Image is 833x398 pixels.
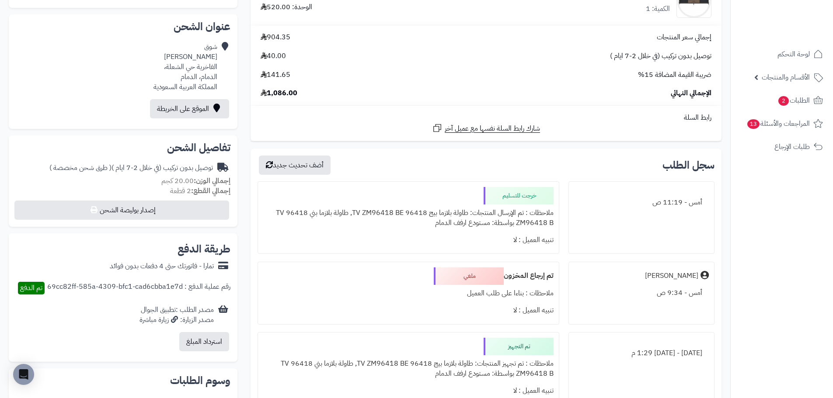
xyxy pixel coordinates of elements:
[194,176,230,186] strong: إجمالي الوزن:
[47,282,230,294] div: رقم عملية الدفع : 69cc82ff-585a-4309-bfc1-cad6cbba1e7d
[161,176,230,186] small: 20.00 كجم
[49,163,213,173] div: توصيل بدون تركيب (في خلال 2-7 ايام )
[20,283,42,293] span: تم الدفع
[259,156,331,175] button: أضف تحديث جديد
[774,141,810,153] span: طلبات الإرجاع
[638,70,711,80] span: ضريبة القيمة المضافة 15%
[261,51,286,61] span: 40.00
[261,88,297,98] span: 1,086.00
[645,271,698,281] div: [PERSON_NAME]
[610,51,711,61] span: توصيل بدون تركيب (في خلال 2-7 ايام )
[139,305,214,325] div: مصدر الطلب :تطبيق الجوال
[16,21,230,32] h2: عنوان الشحن
[16,142,230,153] h2: تفاصيل الشحن
[261,70,290,80] span: 141.65
[747,119,760,129] span: 13
[263,285,553,302] div: ملاحظات : بناءا على طلب العميل
[191,186,230,196] strong: إجمالي القطع:
[261,32,290,42] span: 904.35
[778,96,789,106] span: 2
[746,118,810,130] span: المراجعات والأسئلة
[662,160,714,170] h3: سجل الطلب
[16,375,230,386] h2: وسوم الطلبات
[254,113,718,123] div: رابط السلة
[777,94,810,107] span: الطلبات
[14,201,229,220] button: إصدار بوليصة الشحن
[139,315,214,325] div: مصدر الزيارة: زيارة مباشرة
[646,4,670,14] div: الكمية: 1
[774,24,825,42] img: logo-2.png
[671,88,711,98] span: الإجمالي النهائي
[110,261,214,271] div: تمارا - فاتورتك حتى 4 دفعات بدون فوائد
[263,302,553,319] div: تنبيه العميل : لا
[179,332,229,351] button: استرداد المبلغ
[178,244,230,254] h2: طريقة الدفع
[263,204,553,232] div: ملاحظات : تم الإرسال المنتجات: طاولة بلازما بيج 96418 TV ZM96418 BE, طاولة بلازما بني 96418 TV ZM...
[263,355,553,382] div: ملاحظات : تم تجهيز المنتجات: طاولة بلازما بيج 96418 TV ZM96418 BE, طاولة بلازما بني 96418 TV ZM96...
[445,124,540,134] span: شارك رابط السلة نفسها مع عميل آخر
[484,187,554,204] div: خرجت للتسليم
[484,338,554,355] div: تم التجهيز
[432,123,540,134] a: شارك رابط السلة نفسها مع عميل آخر
[263,232,553,249] div: تنبيه العميل : لا
[150,99,229,118] a: الموقع على الخريطة
[736,136,828,157] a: طلبات الإرجاع
[736,44,828,65] a: لوحة التحكم
[574,194,709,211] div: أمس - 11:19 ص
[170,186,230,196] small: 2 قطعة
[777,48,810,60] span: لوحة التحكم
[762,71,810,83] span: الأقسام والمنتجات
[504,270,554,281] b: تم إرجاع المخزون
[736,90,828,111] a: الطلبات2
[574,284,709,301] div: أمس - 9:34 ص
[153,42,217,92] div: شوق [PERSON_NAME] الفاخرية حي الشعلة، الدمام، الدمام المملكة العربية السعودية
[657,32,711,42] span: إجمالي سعر المنتجات
[434,267,504,285] div: ملغي
[49,163,112,173] span: ( طرق شحن مخصصة )
[13,364,34,385] div: Open Intercom Messenger
[261,2,312,12] div: الوحدة: 520.00
[574,345,709,362] div: [DATE] - [DATE] 1:29 م
[736,113,828,134] a: المراجعات والأسئلة13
